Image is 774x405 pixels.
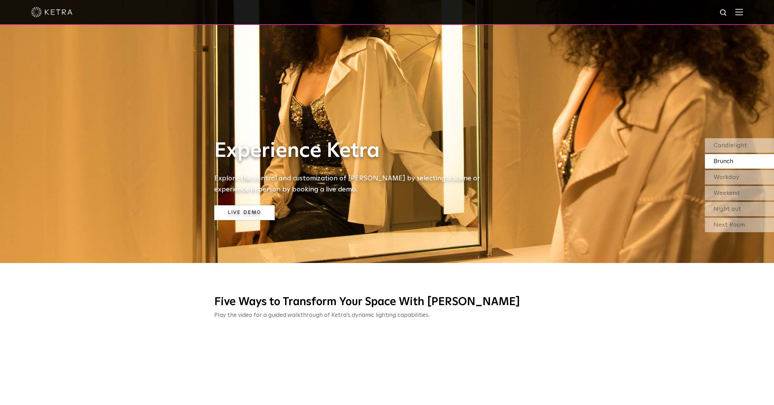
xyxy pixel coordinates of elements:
div: Next Room [705,218,774,232]
h5: Explore the control and customization of [PERSON_NAME] by selecting a scene or experience in pers... [214,173,491,195]
span: Play the video for a guided walkthrough of Ketra’s dynamic lighting capabilities. [214,312,430,318]
h1: Experience Ketra [214,140,491,162]
span: Candlelight [714,142,747,149]
span: Workday [714,174,739,180]
h3: Five Ways to Transform Your Space With [PERSON_NAME] [214,295,560,310]
span: Weekend [714,190,740,196]
img: Hamburger%20Nav.svg [735,9,743,15]
a: Live Demo [214,205,275,220]
img: search icon [719,9,728,17]
span: Brunch [714,158,733,164]
img: ketra-logo-2019-white [31,7,73,17]
span: Night out [714,206,741,212]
